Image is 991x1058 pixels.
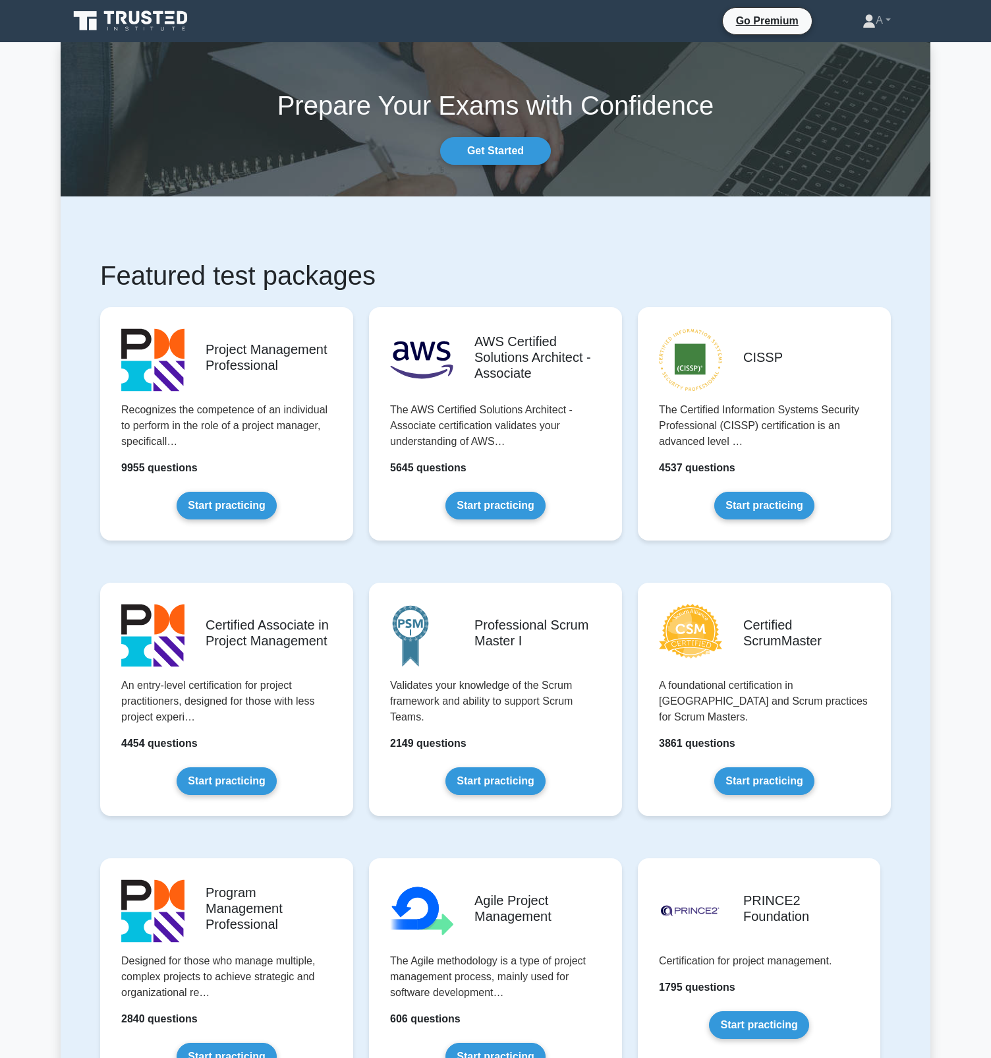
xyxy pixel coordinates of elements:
[831,7,922,34] a: A
[709,1011,808,1039] a: Start practicing
[177,767,276,795] a: Start practicing
[177,492,276,519] a: Start practicing
[728,13,807,29] a: Go Premium
[714,492,814,519] a: Start practicing
[445,767,545,795] a: Start practicing
[440,137,551,165] a: Get Started
[445,492,545,519] a: Start practicing
[100,260,891,291] h1: Featured test packages
[714,767,814,795] a: Start practicing
[61,90,930,121] h1: Prepare Your Exams with Confidence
